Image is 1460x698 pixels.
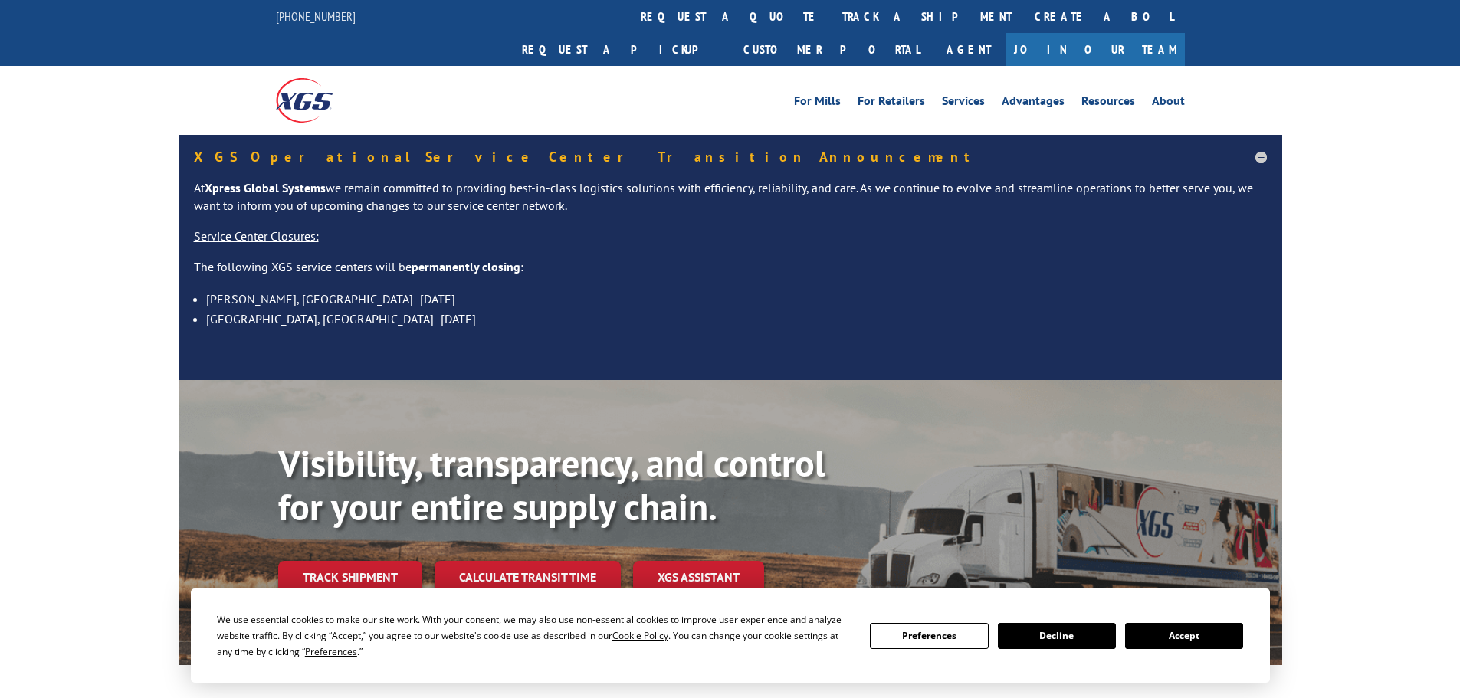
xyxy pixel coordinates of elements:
[1125,623,1243,649] button: Accept
[1152,95,1185,112] a: About
[942,95,985,112] a: Services
[217,611,851,660] div: We use essential cookies to make our site work. With your consent, we may also use non-essential ...
[412,259,520,274] strong: permanently closing
[612,629,668,642] span: Cookie Policy
[206,309,1267,329] li: [GEOGRAPHIC_DATA], [GEOGRAPHIC_DATA]- [DATE]
[194,179,1267,228] p: At we remain committed to providing best-in-class logistics solutions with efficiency, reliabilit...
[633,561,764,594] a: XGS ASSISTANT
[305,645,357,658] span: Preferences
[191,588,1270,683] div: Cookie Consent Prompt
[1002,95,1065,112] a: Advantages
[794,95,841,112] a: For Mills
[1006,33,1185,66] a: Join Our Team
[870,623,988,649] button: Preferences
[194,258,1267,289] p: The following XGS service centers will be :
[206,289,1267,309] li: [PERSON_NAME], [GEOGRAPHIC_DATA]- [DATE]
[732,33,931,66] a: Customer Portal
[205,180,326,195] strong: Xpress Global Systems
[858,95,925,112] a: For Retailers
[194,228,319,244] u: Service Center Closures:
[278,561,422,593] a: Track shipment
[1081,95,1135,112] a: Resources
[194,150,1267,164] h5: XGS Operational Service Center Transition Announcement
[276,8,356,24] a: [PHONE_NUMBER]
[435,561,621,594] a: Calculate transit time
[510,33,732,66] a: Request a pickup
[278,439,825,531] b: Visibility, transparency, and control for your entire supply chain.
[931,33,1006,66] a: Agent
[998,623,1116,649] button: Decline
